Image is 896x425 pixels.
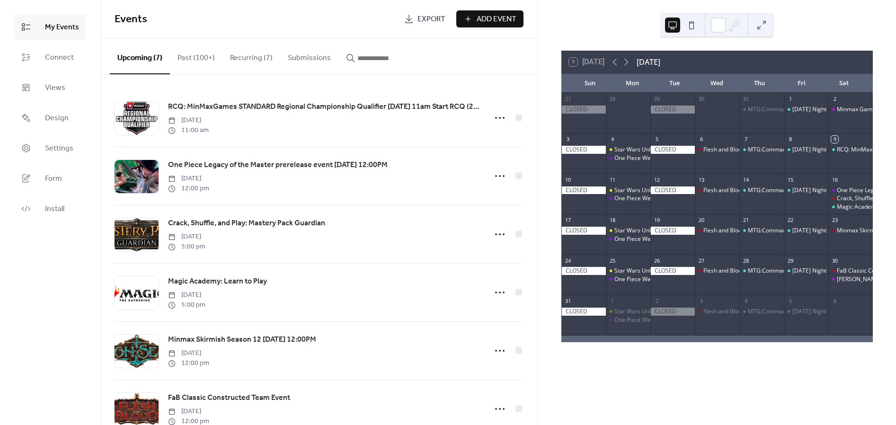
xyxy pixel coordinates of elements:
div: One Piece Weekly Event [614,154,677,162]
div: 1 [609,297,616,304]
div: MTG:Commander Thursday [739,227,784,235]
div: 6 [698,136,705,143]
div: 4 [742,297,749,304]
a: One Piece Legacy of the Master prerelease event [DATE] 12:00PM [168,159,388,171]
div: 15 [787,176,794,183]
div: Star Wars Unlimited Weekly Play [614,267,700,275]
div: 25 [609,257,616,264]
div: 7 [742,136,749,143]
div: 2 [653,297,660,304]
div: MTG:Commander Thursday [739,186,784,195]
span: Views [45,82,65,94]
span: [DATE] [168,115,209,125]
div: Lorcana Fabled Prerelease Event August 30th, 6PM [828,275,873,283]
div: One Piece Weekly Event [614,275,677,283]
div: 17 [564,217,571,224]
div: CLOSED [650,308,695,316]
div: [DATE] Night Magic - Modern [792,106,869,114]
a: Export [397,10,452,27]
span: Add Event [477,14,516,25]
div: 2 [831,96,838,103]
a: Views [14,75,86,100]
div: One Piece Weekly Event [614,235,677,243]
div: Tue [654,74,696,93]
div: 11 [609,176,616,183]
span: 5:00 pm [168,300,205,310]
div: MTG:Commander [DATE] [748,186,815,195]
div: Thu [738,74,781,93]
div: 20 [698,217,705,224]
div: CLOSED [650,146,695,154]
span: 12:00 pm [168,358,209,368]
span: Settings [45,143,73,154]
div: 3 [564,136,571,143]
div: Star Wars Unlimited Weekly Play [606,267,650,275]
div: Star Wars Unlimited Weekly Play [606,227,650,235]
div: Star Wars Unlimited Weekly Play [614,146,700,154]
span: Magic Academy: Learn to Play [168,276,267,287]
div: CLOSED [650,186,695,195]
a: Magic Academy: Learn to Play [168,275,267,288]
div: CLOSED [650,106,695,114]
div: [DATE] Night Magic - Modern [792,146,869,154]
div: Mon [611,74,653,93]
div: Star Wars Unlimited Weekly Play [614,227,700,235]
div: MTG:Commander Thursday [739,267,784,275]
a: RCQ: MinMaxGames STANDARD Regional Championship Qualifier [DATE] 11am Start RCQ (2-slot) [168,101,480,113]
button: Submissions [280,38,338,73]
a: Form [14,166,86,191]
div: Friday Night Magic - Modern [784,186,828,195]
div: 27 [564,96,571,103]
div: Star Wars Unlimited Weekly Play [606,186,650,195]
div: 5 [653,136,660,143]
div: Friday Night Magic - Modern [784,267,828,275]
span: 11:00 am [168,125,209,135]
div: 23 [831,217,838,224]
span: [DATE] [168,290,205,300]
div: 21 [742,217,749,224]
div: 16 [831,176,838,183]
div: CLOSED [561,308,606,316]
div: Star Wars Unlimited Weekly Play [614,308,700,316]
span: [DATE] [168,407,209,416]
div: Flesh and Blood Armory Night [703,267,782,275]
div: CLOSED [650,267,695,275]
div: Magic Academy: Learn to Play [828,203,873,211]
div: Wed [696,74,738,93]
span: 5:00 pm [168,242,205,252]
div: Friday Night Magic - Modern [784,106,828,114]
div: MTG:Commander Thursday [739,106,784,114]
div: Friday Night Magic - Modern [784,308,828,316]
div: Star Wars Unlimited Weekly Play [606,308,650,316]
div: 31 [742,96,749,103]
div: [DATE] Night Magic - Modern [792,267,869,275]
div: 29 [653,96,660,103]
span: 12:00 pm [168,184,209,194]
div: Friday Night Magic - Modern [784,227,828,235]
a: Design [14,105,86,131]
div: 5 [787,297,794,304]
div: Flesh and Blood Armory Night [695,308,739,316]
div: 28 [742,257,749,264]
div: Minmax Games Reign of Jafar Set Championship August 2nd 12:00 PM [828,106,873,114]
button: Recurring (7) [222,38,280,73]
div: MTG:Commander [DATE] [748,227,815,235]
div: One Piece Weekly Event [614,316,677,324]
span: Export [417,14,445,25]
div: Flesh and Blood Armory Night [703,146,782,154]
div: RCQ: MinMaxGames STANDARD Regional Championship Qualifier Saturday August 9th 11am Start RCQ (2-s... [828,146,873,154]
div: [DATE] [637,56,660,68]
div: Flesh and Blood Armory Night [695,267,739,275]
div: 6 [831,297,838,304]
span: Connect [45,52,74,63]
div: 10 [564,176,571,183]
div: Flesh and Blood Armory Night [703,227,782,235]
div: MTG:Commander [DATE] [748,106,815,114]
div: Star Wars Unlimited Weekly Play [606,146,650,154]
div: 9 [831,136,838,143]
span: Crack, Shuffle, and Play: Mastery Pack Guardian [168,218,325,229]
div: 24 [564,257,571,264]
span: [DATE] [168,232,205,242]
